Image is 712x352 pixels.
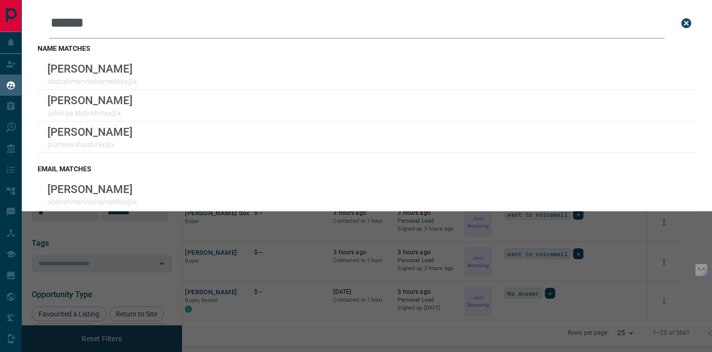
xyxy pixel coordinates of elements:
[47,62,137,75] p: [PERSON_NAME]
[47,109,133,117] p: zakariye.abdirahmxx@x
[47,94,133,107] p: [PERSON_NAME]
[38,165,696,173] h3: email matches
[38,44,696,52] h3: name matches
[47,183,137,196] p: [PERSON_NAME]
[47,198,137,206] p: abdirahmanmohamed9xx@x
[47,125,133,138] p: [PERSON_NAME]
[47,141,133,149] p: pratheekshaabirxx@x
[676,13,696,33] button: close search bar
[47,78,137,85] p: abdirahmanmohamed9xx@x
